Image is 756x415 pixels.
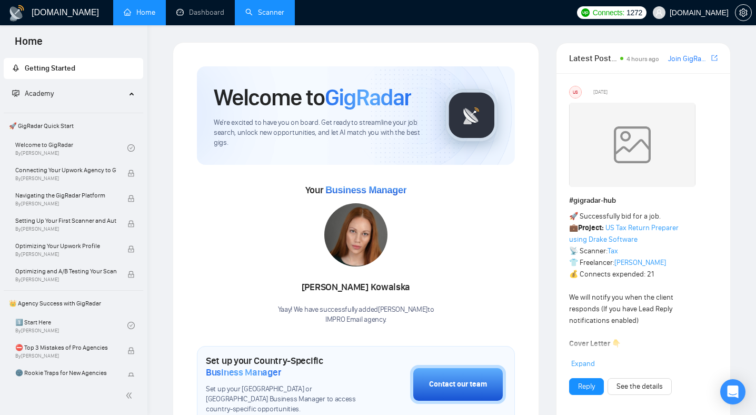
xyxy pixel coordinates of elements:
[214,83,411,112] h1: Welcome to
[245,8,284,17] a: searchScanner
[5,293,142,314] span: 👑 Agency Success with GigRadar
[8,5,25,22] img: logo
[325,83,411,112] span: GigRadar
[735,8,752,17] a: setting
[15,201,116,207] span: By [PERSON_NAME]
[735,4,752,21] button: setting
[720,379,745,404] div: Open Intercom Messenger
[127,372,135,380] span: lock
[569,378,604,395] button: Reply
[15,136,127,160] a: Welcome to GigRadarBy[PERSON_NAME]
[569,339,621,348] strong: Cover Letter 👇
[608,246,618,255] a: Tax
[127,144,135,152] span: check-circle
[569,195,718,206] h1: # gigradar-hub
[206,355,357,378] h1: Set up your Country-Specific
[614,258,666,267] a: [PERSON_NAME]
[278,305,434,325] div: Yaay! We have successfully added [PERSON_NAME] to
[15,215,116,226] span: Setting Up Your First Scanner and Auto-Bidder
[608,378,672,395] button: See the details
[735,8,751,17] span: setting
[581,8,590,17] img: upwork-logo.png
[6,34,51,56] span: Home
[127,322,135,329] span: check-circle
[616,381,663,392] a: See the details
[206,384,357,414] span: Set up your [GEOGRAPHIC_DATA] or [GEOGRAPHIC_DATA] Business Manager to access country-specific op...
[5,115,142,136] span: 🚀 GigRadar Quick Start
[15,190,116,201] span: Navigating the GigRadar Platform
[445,89,498,142] img: gigradar-logo.png
[25,64,75,73] span: Getting Started
[15,353,116,359] span: By [PERSON_NAME]
[15,276,116,283] span: By [PERSON_NAME]
[15,226,116,232] span: By [PERSON_NAME]
[569,52,617,65] span: Latest Posts from the GigRadar Community
[278,315,434,325] p: IMPRO Email agency .
[15,165,116,175] span: Connecting Your Upwork Agency to GigRadar
[15,175,116,182] span: By [PERSON_NAME]
[410,365,506,404] button: Contact our team
[127,271,135,278] span: lock
[278,279,434,297] div: [PERSON_NAME] Kowalska
[15,314,127,337] a: 1️⃣ Start HereBy[PERSON_NAME]
[711,54,718,62] span: export
[12,89,54,98] span: Academy
[124,8,155,17] a: homeHome
[25,89,54,98] span: Academy
[127,195,135,202] span: lock
[15,368,116,378] span: 🌚 Rookie Traps for New Agencies
[578,223,604,232] strong: Project:
[655,9,663,16] span: user
[324,203,387,266] img: 1717012260050-80.jpg
[127,220,135,228] span: lock
[125,390,136,401] span: double-left
[305,184,407,196] span: Your
[570,86,581,98] div: US
[593,87,608,97] span: [DATE]
[15,266,116,276] span: Optimizing and A/B Testing Your Scanner for Better Results
[214,118,429,148] span: We're excited to have you on board. Get ready to streamline your job search, unlock new opportuni...
[569,103,695,187] img: weqQh+iSagEgQAAAABJRU5ErkJggg==
[626,55,659,63] span: 4 hours ago
[325,185,406,195] span: Business Manager
[127,347,135,354] span: lock
[569,223,679,244] a: US Tax Return Preparer using Drake Software
[429,379,487,390] div: Contact our team
[206,367,281,378] span: Business Manager
[12,64,19,72] span: rocket
[578,381,595,392] a: Reply
[711,53,718,63] a: export
[176,8,224,17] a: dashboardDashboard
[4,58,143,79] li: Getting Started
[668,53,709,65] a: Join GigRadar Slack Community
[127,245,135,253] span: lock
[15,251,116,258] span: By [PERSON_NAME]
[571,359,595,368] span: Expand
[127,170,135,177] span: lock
[593,7,624,18] span: Connects:
[626,7,642,18] span: 1272
[15,241,116,251] span: Optimizing Your Upwork Profile
[12,90,19,97] span: fund-projection-screen
[15,342,116,353] span: ⛔ Top 3 Mistakes of Pro Agencies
